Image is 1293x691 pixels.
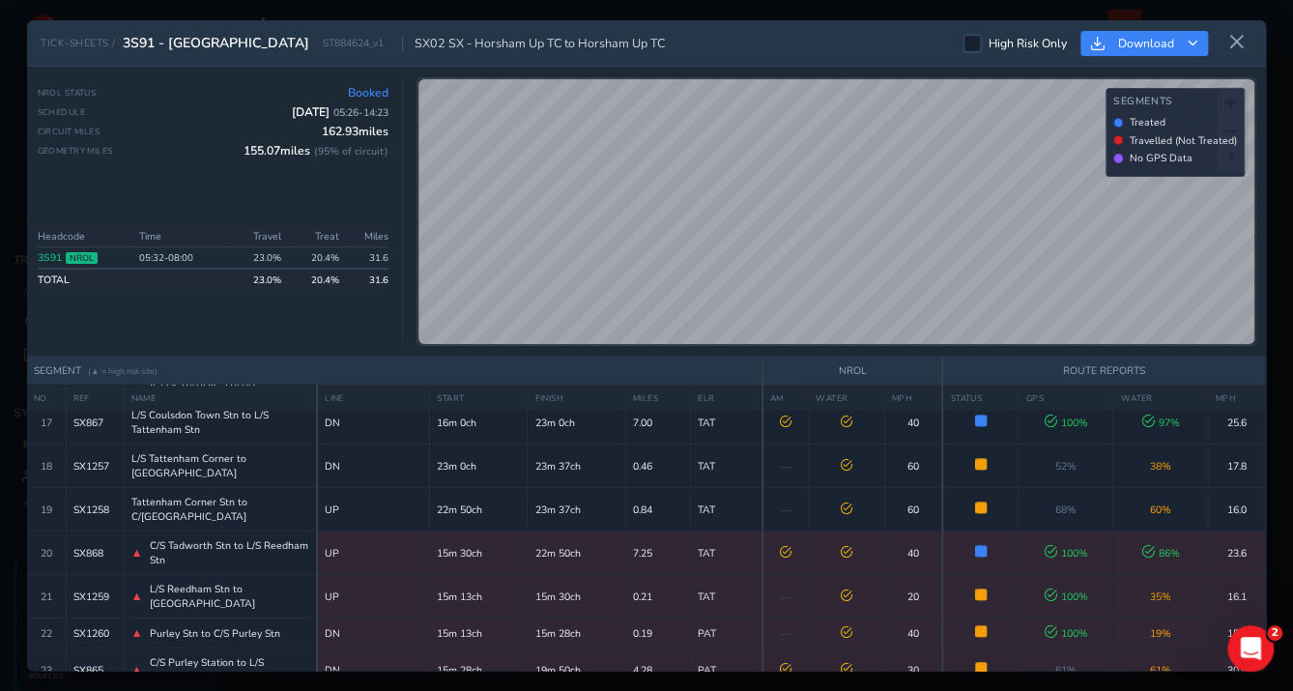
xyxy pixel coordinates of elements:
[244,143,388,158] span: 155.07 miles
[625,575,690,619] td: 0.21
[124,386,317,412] th: NAME
[1019,386,1113,412] th: GPS
[625,532,690,575] td: 7.25
[528,401,625,445] td: 23m 0ch
[762,386,809,412] th: AM
[1150,459,1171,474] span: 38 %
[780,590,790,604] span: —
[625,445,690,488] td: 0.46
[430,386,528,412] th: START
[345,226,388,247] th: Miles
[1208,386,1265,412] th: MPH
[884,532,942,575] td: 40
[287,247,345,270] td: 20.4%
[322,124,388,139] span: 162.93 miles
[333,105,388,120] span: 05:26 - 14:23
[287,269,345,290] td: 20.4 %
[317,386,430,412] th: LINE
[690,532,761,575] td: TAT
[625,386,690,412] th: MILES
[1044,416,1087,430] span: 100 %
[780,459,790,474] span: —
[690,575,761,619] td: TAT
[345,247,388,270] td: 31.6
[131,451,310,480] span: L/S Tattenham Corner to [GEOGRAPHIC_DATA]
[884,575,942,619] td: 20
[690,619,761,648] td: PAT
[317,532,430,575] td: UP
[528,619,625,648] td: 15m 28ch
[625,488,690,532] td: 0.84
[528,532,625,575] td: 22m 50ch
[317,445,430,488] td: DN
[528,488,625,532] td: 23m 37ch
[1208,445,1265,488] td: 17.8
[317,488,430,532] td: UP
[1113,386,1208,412] th: WATER
[809,386,885,412] th: WATER
[625,619,690,648] td: 0.19
[884,488,942,532] td: 60
[430,488,528,532] td: 22m 50ch
[317,401,430,445] td: DN
[314,144,388,158] span: ( 95 % of circuit)
[150,582,309,611] span: L/S Reedham Stn to [GEOGRAPHIC_DATA]
[1130,115,1165,130] span: Treated
[27,357,762,386] th: SEGMENT
[1150,590,1171,604] span: 35 %
[430,401,528,445] td: 16m 0ch
[884,386,942,412] th: MPH
[430,445,528,488] td: 23m 0ch
[1208,401,1265,445] td: 25.6
[528,386,625,412] th: FINISH
[1208,488,1265,532] td: 16.0
[1208,619,1265,648] td: 15.0
[690,401,761,445] td: TAT
[1208,575,1265,619] td: 16.1
[131,408,310,437] span: L/S Coulsdon Town Stn to L/S Tattenham Stn
[345,269,388,290] td: 31.6
[430,619,528,648] td: 15m 13ch
[690,386,761,412] th: ELR
[1113,96,1237,108] h4: Segments
[131,495,310,524] span: Tattenham Corner Stn to C/[GEOGRAPHIC_DATA]
[942,357,1265,386] th: ROUTE REPORTS
[317,575,430,619] td: UP
[229,247,287,270] td: 23.0 %
[690,488,761,532] td: TAT
[292,104,388,120] span: [DATE]
[430,575,528,619] td: 15m 13ch
[229,269,287,290] td: 23.0 %
[884,445,942,488] td: 60
[1044,590,1087,604] span: 100 %
[1141,546,1179,561] span: 86 %
[1150,503,1171,517] span: 60 %
[1208,532,1265,575] td: 23.6
[1055,503,1077,517] span: 68 %
[1044,546,1087,561] span: 100 %
[229,226,287,247] th: Travel
[1130,151,1192,165] span: No GPS Data
[690,445,761,488] td: TAT
[528,445,625,488] td: 23m 37ch
[430,532,528,575] td: 15m 30ch
[317,619,430,648] td: DN
[884,401,942,445] td: 40
[762,357,943,386] th: NROL
[780,503,790,517] span: —
[884,619,942,648] td: 40
[1055,459,1077,474] span: 52 %
[418,79,1254,345] canvas: Map
[1141,416,1179,430] span: 97 %
[150,538,309,567] span: C/S Tadworth Stn to L/S Reedham Stn
[625,401,690,445] td: 7.00
[1227,625,1274,672] iframe: Intercom live chat
[1267,625,1282,641] span: 2
[287,226,345,247] th: Treat
[942,386,1019,412] th: STATUS
[528,575,625,619] td: 15m 30ch
[1130,133,1237,148] span: Travelled (Not Treated)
